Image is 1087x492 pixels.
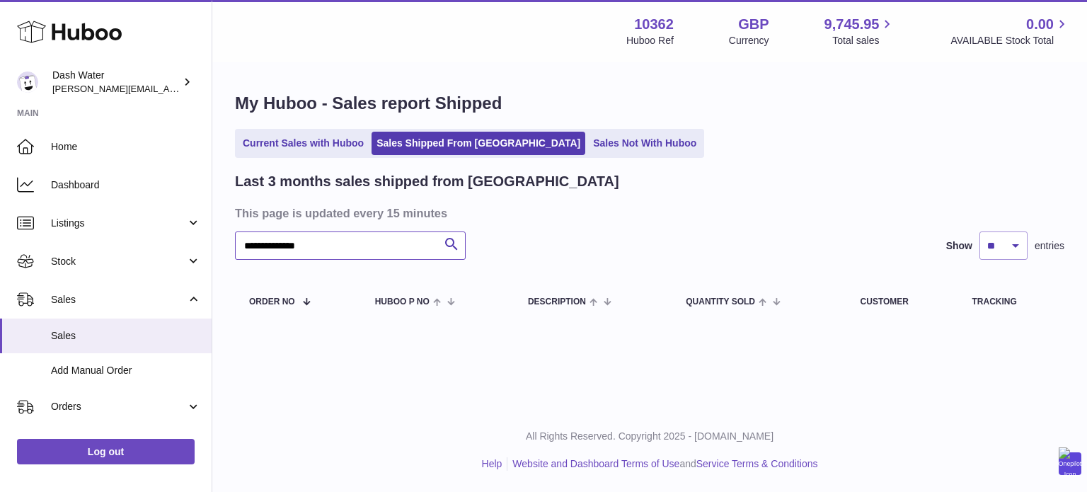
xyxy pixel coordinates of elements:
[507,457,817,471] li: and
[51,217,186,230] span: Listings
[52,83,284,94] span: [PERSON_NAME][EMAIL_ADDRESS][DOMAIN_NAME]
[824,15,880,34] span: 9,745.95
[832,34,895,47] span: Total sales
[861,297,944,307] div: Customer
[512,458,679,469] a: Website and Dashboard Terms of Use
[17,71,38,93] img: james@dash-water.com
[686,297,755,307] span: Quantity Sold
[51,293,186,307] span: Sales
[729,34,769,47] div: Currency
[696,458,818,469] a: Service Terms & Conditions
[51,364,201,377] span: Add Manual Order
[972,297,1050,307] div: Tracking
[235,205,1061,221] h3: This page is updated every 15 minutes
[51,255,186,268] span: Stock
[738,15,769,34] strong: GBP
[634,15,674,34] strong: 10362
[238,132,369,155] a: Current Sales with Huboo
[17,439,195,464] a: Log out
[51,178,201,192] span: Dashboard
[528,297,586,307] span: Description
[224,430,1076,443] p: All Rights Reserved. Copyright 2025 - [DOMAIN_NAME]
[52,69,180,96] div: Dash Water
[626,34,674,47] div: Huboo Ref
[950,15,1070,47] a: 0.00 AVAILABLE Stock Total
[51,400,186,413] span: Orders
[588,132,701,155] a: Sales Not With Huboo
[1035,239,1064,253] span: entries
[482,458,502,469] a: Help
[372,132,585,155] a: Sales Shipped From [GEOGRAPHIC_DATA]
[51,329,201,343] span: Sales
[235,172,619,191] h2: Last 3 months sales shipped from [GEOGRAPHIC_DATA]
[51,140,201,154] span: Home
[1026,15,1054,34] span: 0.00
[249,297,295,307] span: Order No
[235,92,1064,115] h1: My Huboo - Sales report Shipped
[950,34,1070,47] span: AVAILABLE Stock Total
[946,239,972,253] label: Show
[824,15,896,47] a: 9,745.95 Total sales
[375,297,430,307] span: Huboo P no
